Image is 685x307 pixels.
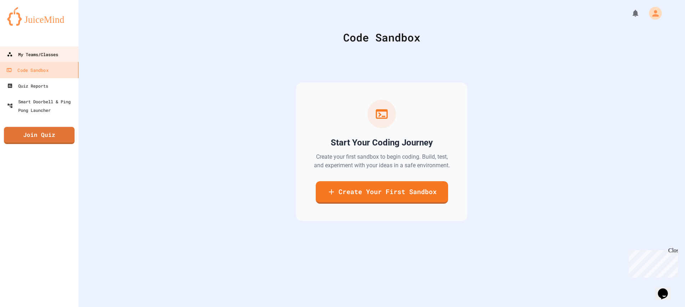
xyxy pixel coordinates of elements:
[316,181,448,204] a: Create Your First Sandbox
[626,247,678,278] iframe: chat widget
[6,66,48,75] div: Code Sandbox
[4,127,75,144] a: Join Quiz
[7,81,48,90] div: Quiz Reports
[7,50,58,59] div: My Teams/Classes
[331,137,433,148] h2: Start Your Coding Journey
[3,3,49,45] div: Chat with us now!Close
[641,5,664,21] div: My Account
[313,153,450,170] p: Create your first sandbox to begin coding. Build, test, and experiment with your ideas in a safe ...
[655,278,678,300] iframe: chat widget
[618,7,641,19] div: My Notifications
[7,7,71,26] img: logo-orange.svg
[7,97,76,114] div: Smart Doorbell & Ping Pong Launcher
[96,29,667,45] div: Code Sandbox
